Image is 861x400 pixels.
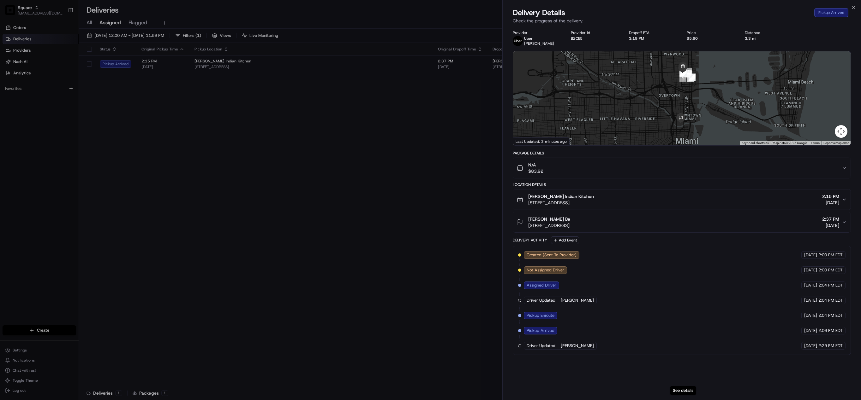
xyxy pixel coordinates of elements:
span: Driver Updated [527,343,555,349]
div: Dropoff ETA [629,30,677,35]
span: [PERSON_NAME] [561,298,594,303]
span: [DATE] [804,252,817,258]
div: We're available if you need us! [21,67,80,72]
span: Driver Updated [527,298,555,303]
a: 💻API Documentation [51,89,104,101]
span: Created (Sent To Provider) [527,252,577,258]
span: Not Assigned Driver [527,267,564,273]
div: Provider [513,30,561,35]
p: Welcome 👋 [6,26,115,36]
span: 2:00 PM EDT [818,252,843,258]
div: Price [687,30,735,35]
div: 3:19 PM [629,36,677,41]
button: N/A$83.92 [513,158,851,178]
span: 2:04 PM EDT [818,282,843,288]
span: Knowledge Base [13,92,48,98]
input: Clear [16,41,104,48]
span: [PERSON_NAME] Indian Kitchen [528,193,594,200]
span: 2:15 PM [822,193,839,200]
span: 2:04 PM EDT [818,313,843,318]
span: [DATE] [822,222,839,229]
span: N/A [528,162,543,168]
div: 1 [679,75,686,82]
span: [PERSON_NAME] [524,41,554,46]
div: Last Updated: 3 minutes ago [513,137,570,145]
span: [DATE] [804,282,817,288]
button: Keyboard shortcuts [742,141,769,145]
a: Terms (opens in new tab) [811,141,820,145]
a: Open this area in Google Maps (opens a new window) [515,137,535,145]
span: 2:06 PM EDT [818,328,843,333]
span: [DATE] [804,343,817,349]
span: [DATE] [804,313,817,318]
div: Distance [745,30,793,35]
button: [PERSON_NAME] Be[STREET_ADDRESS]2:37 PM[DATE] [513,212,851,232]
span: Map data ©2025 Google [773,141,807,145]
span: [DATE] [804,298,817,303]
div: 20 [685,71,692,78]
div: $5.60 [687,36,735,41]
span: 2:37 PM [822,216,839,222]
span: Assigned Driver [527,282,556,288]
div: 📗 [6,92,11,97]
div: 3.3 mi [745,36,793,41]
a: Report a map error [823,141,849,145]
span: API Documentation [60,92,101,98]
span: $83.92 [528,168,543,174]
button: Add Event [551,236,579,244]
img: Nash [6,7,19,19]
div: Provider Id [571,30,619,35]
div: 19 [687,75,694,82]
div: Package Details [513,151,851,156]
button: See details [670,386,696,395]
span: Pylon [63,107,76,112]
span: 2:29 PM EDT [818,343,843,349]
div: Start new chat [21,61,104,67]
span: [STREET_ADDRESS] [528,200,594,206]
span: 2:00 PM EDT [818,267,843,273]
img: 1736555255976-a54dd68f-1ca7-489b-9aae-adbdc363a1c4 [6,61,18,72]
div: 💻 [53,92,58,97]
button: Map camera controls [835,125,847,138]
span: [PERSON_NAME] [561,343,594,349]
a: Powered byPylon [45,107,76,112]
span: Pickup Enroute [527,313,554,318]
span: Pickup Arrived [527,328,554,333]
span: [DATE] [804,328,817,333]
div: Delivery Activity [513,238,547,243]
img: uber-new-logo.jpeg [513,36,523,46]
span: Delivery Details [513,8,565,18]
div: Location Details [513,182,851,187]
span: [PERSON_NAME] Be [528,216,570,222]
span: [STREET_ADDRESS] [528,222,570,229]
button: [PERSON_NAME] Indian Kitchen[STREET_ADDRESS]2:15 PM[DATE] [513,189,851,210]
a: 📗Knowledge Base [4,89,51,101]
button: Start new chat [107,62,115,70]
span: [DATE] [804,267,817,273]
span: 2:04 PM EDT [818,298,843,303]
img: Google [515,137,535,145]
button: B2CE5 [571,36,583,41]
p: Check the progress of the delivery. [513,18,851,24]
span: [DATE] [822,200,839,206]
span: Uber [524,36,533,41]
